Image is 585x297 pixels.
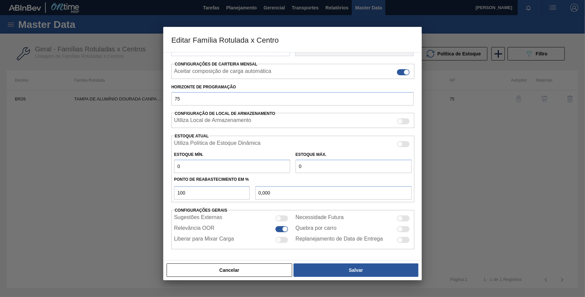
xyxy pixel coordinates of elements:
label: Relevância OOR [174,225,214,233]
label: Ponto de Reabastecimento em % [174,177,249,182]
span: Configurações Gerais [175,208,227,213]
button: Salvar [294,263,418,277]
span: Configurações de Carteira Mensal [175,62,257,67]
h3: Editar Família Rotulada x Centro [163,27,422,52]
label: Aceitar composição de carga automática [174,68,271,76]
label: Quando ativada, o sistema irá usar os estoques usando a Política de Estoque Dinâmica. [174,140,261,148]
label: Sugestões Externas [174,214,222,222]
label: Estoque Mín. [174,152,203,157]
button: Cancelar [167,263,292,277]
label: Horizonte de Programação [171,82,414,92]
span: Configuração de Local de Armazenamento [175,111,275,116]
label: Quebra por carro [296,225,337,233]
label: Liberar para Mixar Carga [174,236,234,244]
label: Replanejamento de Data de Entrega [296,236,383,244]
label: Estoque Máx. [296,152,326,157]
label: Estoque Atual [175,134,209,138]
label: Necessidade Futura [296,214,344,222]
label: Quando ativada, o sistema irá exibir os estoques de diferentes locais de armazenamento. [174,117,251,125]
